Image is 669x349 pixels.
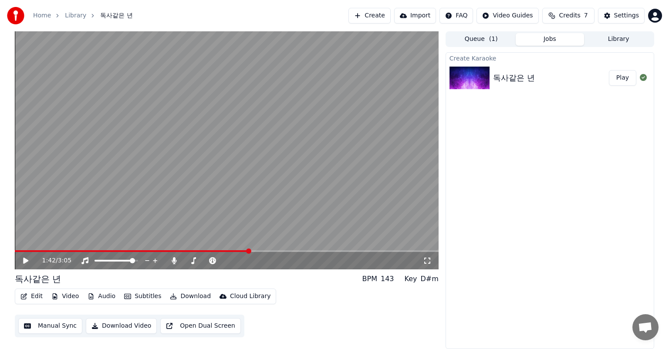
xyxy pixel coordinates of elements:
[160,318,241,334] button: Open Dual Screen
[542,8,595,23] button: Credits7
[493,72,535,84] div: 독사같은 년
[58,256,71,265] span: 3:05
[121,290,165,302] button: Subtitles
[598,8,645,23] button: Settings
[614,11,639,20] div: Settings
[584,33,653,46] button: Library
[348,8,391,23] button: Create
[439,8,473,23] button: FAQ
[100,11,132,20] span: 독사같은 년
[230,292,270,301] div: Cloud Library
[42,256,56,265] span: 1:42
[381,274,394,284] div: 143
[559,11,580,20] span: Credits
[33,11,51,20] a: Home
[489,35,498,44] span: ( 1 )
[166,290,214,302] button: Download
[476,8,538,23] button: Video Guides
[65,11,86,20] a: Library
[33,11,133,20] nav: breadcrumb
[86,318,157,334] button: Download Video
[421,274,439,284] div: D#m
[405,274,417,284] div: Key
[7,7,24,24] img: youka
[15,273,61,285] div: 독사같은 년
[394,8,436,23] button: Import
[48,290,82,302] button: Video
[42,256,63,265] div: /
[516,33,585,46] button: Jobs
[18,318,82,334] button: Manual Sync
[584,11,588,20] span: 7
[84,290,119,302] button: Audio
[447,33,516,46] button: Queue
[632,314,659,340] a: 채팅 열기
[446,53,654,63] div: Create Karaoke
[17,290,46,302] button: Edit
[362,274,377,284] div: BPM
[609,70,636,86] button: Play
